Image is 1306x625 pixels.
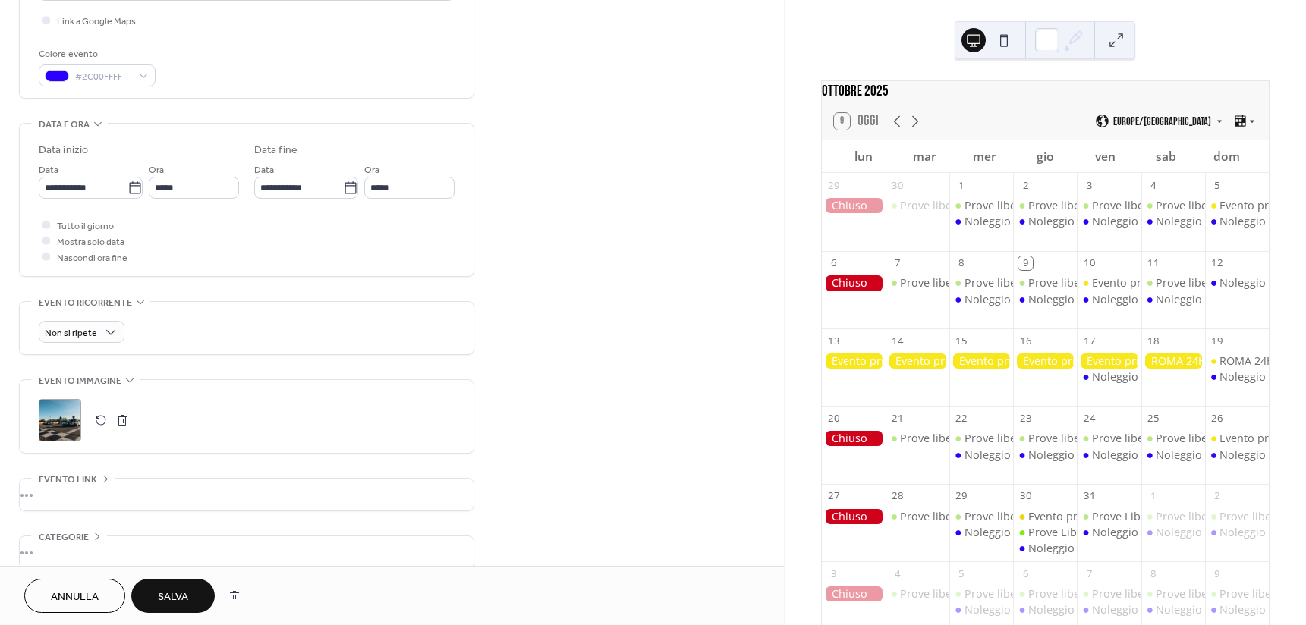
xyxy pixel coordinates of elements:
[1077,198,1141,213] div: Prove libere
[1075,140,1136,173] div: ven
[1018,567,1032,580] div: 6
[1028,448,1098,463] div: Noleggio kart
[1013,509,1077,524] div: Evento privato
[1205,198,1269,213] div: Evento privato
[1013,525,1077,540] div: Prove Libere
[834,140,895,173] div: lun
[1077,525,1141,540] div: Noleggio kart
[949,275,1013,291] div: Prove libere
[1013,448,1077,463] div: Noleggio kart
[955,412,968,426] div: 22
[57,250,127,266] span: Nascondi ora fine
[827,567,841,580] div: 3
[1092,509,1157,524] div: Prove Libere
[1077,292,1141,307] div: Noleggio kart
[1141,448,1205,463] div: Noleggio kart
[1028,541,1098,556] div: Noleggio kart
[891,256,905,270] div: 7
[822,353,886,369] div: Evento privato
[1205,509,1269,524] div: Prove libere
[1141,431,1205,446] div: Prove libere
[1092,525,1162,540] div: Noleggio kart
[1205,275,1269,291] div: Noleggio Kart
[1028,275,1090,291] div: Prove libere
[891,567,905,580] div: 4
[1205,448,1269,463] div: Noleggio kart
[886,586,949,601] div: Prove libere
[955,489,968,503] div: 29
[894,140,955,173] div: mar
[1015,140,1075,173] div: gio
[39,143,88,159] div: Data inizio
[886,275,949,291] div: Prove libere
[1141,525,1205,540] div: Noleggio kart
[1092,431,1154,446] div: Prove libere
[949,525,1013,540] div: Noleggio kart
[1156,198,1218,213] div: Prove libere
[900,431,962,446] div: Prove libere
[1141,198,1205,213] div: Prove libere
[1028,586,1090,601] div: Prove libere
[827,489,841,503] div: 27
[1147,489,1160,503] div: 1
[949,586,1013,601] div: Prove libere
[1210,178,1224,192] div: 5
[1013,198,1077,213] div: Prove libere
[1210,256,1224,270] div: 12
[886,509,949,524] div: Prove libere
[1205,602,1269,617] div: Noleggio kart
[20,479,474,510] div: •••
[1156,525,1226,540] div: Noleggio kart
[20,536,474,568] div: •••
[1013,602,1077,617] div: Noleggio kart
[1147,256,1160,270] div: 11
[1013,541,1077,556] div: Noleggio kart
[1141,509,1205,524] div: Prove libere
[1141,214,1205,229] div: Noleggio kart
[1219,198,1294,213] div: Evento privato
[39,46,153,62] div: Colore evento
[1092,369,1162,385] div: Noleggio kart
[1083,567,1097,580] div: 7
[1018,256,1032,270] div: 9
[1092,602,1162,617] div: Noleggio kart
[1077,586,1141,601] div: Prove libere
[1013,353,1077,369] div: Evento privato
[965,198,1027,213] div: Prove libere
[364,162,379,178] span: Ora
[1156,275,1218,291] div: Prove libere
[965,214,1034,229] div: Noleggio kart
[891,178,905,192] div: 30
[254,143,297,159] div: Data fine
[1147,567,1160,580] div: 8
[1156,602,1226,617] div: Noleggio kart
[1083,489,1097,503] div: 31
[900,275,962,291] div: Prove libere
[1219,275,1290,291] div: Noleggio Kart
[1018,412,1032,426] div: 23
[949,198,1013,213] div: Prove libere
[39,399,81,441] div: ;
[1136,140,1197,173] div: sab
[1028,602,1098,617] div: Noleggio kart
[1013,275,1077,291] div: Prove libere
[39,162,58,178] span: Data
[1210,567,1224,580] div: 9
[955,334,968,347] div: 15
[965,525,1034,540] div: Noleggio kart
[57,234,124,250] span: Mostra solo data
[1113,116,1211,127] span: Europe/[GEOGRAPHIC_DATA]
[822,431,886,446] div: Chiuso
[57,218,114,234] span: Tutto il giorno
[886,198,949,213] div: Prove libere
[891,412,905,426] div: 21
[1083,412,1097,426] div: 24
[1219,586,1282,601] div: Prove libere
[51,589,99,605] span: Annulla
[1219,602,1289,617] div: Noleggio kart
[1210,334,1224,347] div: 19
[955,256,968,270] div: 8
[24,579,125,613] button: Annulla
[254,162,274,178] span: Data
